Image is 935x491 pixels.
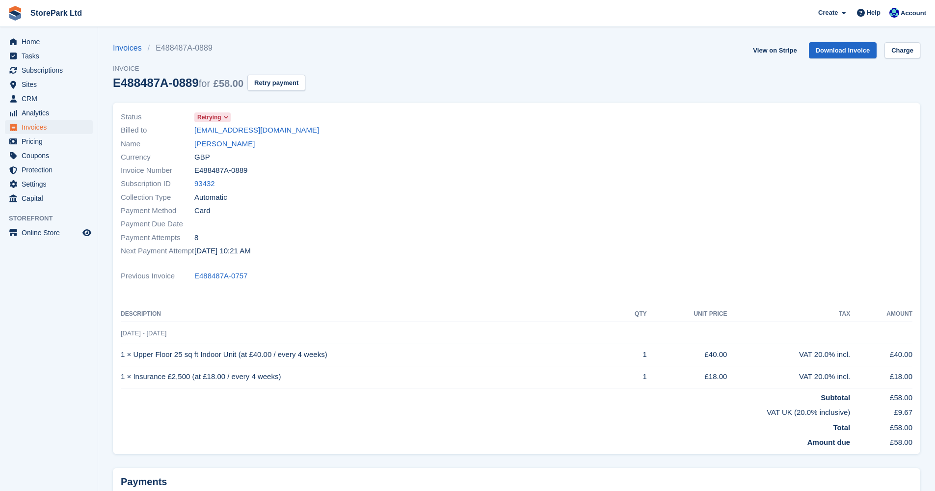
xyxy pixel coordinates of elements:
[194,192,227,203] span: Automatic
[121,205,194,217] span: Payment Method
[121,111,194,123] span: Status
[22,92,80,106] span: CRM
[194,271,247,282] a: E488487A-0757
[194,111,231,123] a: Retrying
[22,78,80,91] span: Sites
[121,329,166,337] span: [DATE] - [DATE]
[121,476,912,488] h2: Payments
[889,8,899,18] img: Donna
[22,191,80,205] span: Capital
[850,366,912,388] td: £18.00
[850,433,912,448] td: £58.00
[5,120,93,134] a: menu
[247,75,305,91] button: Retry payment
[199,78,210,89] span: for
[27,5,86,21] a: StorePark Ltd
[121,138,194,150] span: Name
[5,163,93,177] a: menu
[850,344,912,366] td: £40.00
[749,42,801,58] a: View on Stripe
[809,42,877,58] a: Download Invoice
[727,349,850,360] div: VAT 20.0% incl.
[647,366,727,388] td: £18.00
[194,178,215,190] a: 93432
[617,344,646,366] td: 1
[850,388,912,403] td: £58.00
[121,306,617,322] th: Description
[850,418,912,434] td: £58.00
[818,8,838,18] span: Create
[121,152,194,163] span: Currency
[121,403,850,418] td: VAT UK (20.0% inclusive)
[5,35,93,49] a: menu
[22,135,80,148] span: Pricing
[121,218,194,230] span: Payment Due Date
[867,8,881,18] span: Help
[22,35,80,49] span: Home
[113,64,305,74] span: Invoice
[5,149,93,163] a: menu
[647,306,727,322] th: Unit Price
[727,306,850,322] th: Tax
[617,306,646,322] th: QTY
[121,165,194,176] span: Invoice Number
[121,245,194,257] span: Next Payment Attempt
[121,344,617,366] td: 1 × Upper Floor 25 sq ft Indoor Unit (at £40.00 / every 4 weeks)
[22,226,80,240] span: Online Store
[807,438,851,446] strong: Amount due
[121,232,194,244] span: Payment Attempts
[22,163,80,177] span: Protection
[121,125,194,136] span: Billed to
[5,63,93,77] a: menu
[617,366,646,388] td: 1
[5,191,93,205] a: menu
[121,366,617,388] td: 1 × Insurance £2,500 (at £18.00 / every 4 weeks)
[850,306,912,322] th: Amount
[194,138,255,150] a: [PERSON_NAME]
[194,232,198,244] span: 8
[113,42,148,54] a: Invoices
[121,271,194,282] span: Previous Invoice
[113,42,305,54] nav: breadcrumbs
[113,76,243,89] div: E488487A-0889
[833,423,851,432] strong: Total
[821,393,850,402] strong: Subtotal
[8,6,23,21] img: stora-icon-8386f47178a22dfd0bd8f6a31ec36ba5ce8667c1dd55bd0f319d3a0aa187defe.svg
[22,106,80,120] span: Analytics
[5,226,93,240] a: menu
[194,205,211,217] span: Card
[901,8,926,18] span: Account
[647,344,727,366] td: £40.00
[194,152,210,163] span: GBP
[121,178,194,190] span: Subscription ID
[727,371,850,382] div: VAT 20.0% incl.
[5,177,93,191] a: menu
[22,120,80,134] span: Invoices
[22,149,80,163] span: Coupons
[197,113,221,122] span: Retrying
[22,63,80,77] span: Subscriptions
[5,106,93,120] a: menu
[194,245,251,257] time: 2025-08-12 09:21:07 UTC
[22,49,80,63] span: Tasks
[884,42,920,58] a: Charge
[194,125,319,136] a: [EMAIL_ADDRESS][DOMAIN_NAME]
[81,227,93,239] a: Preview store
[214,78,243,89] span: £58.00
[5,92,93,106] a: menu
[9,214,98,223] span: Storefront
[22,177,80,191] span: Settings
[194,165,247,176] span: E488487A-0889
[5,78,93,91] a: menu
[850,403,912,418] td: £9.67
[5,135,93,148] a: menu
[121,192,194,203] span: Collection Type
[5,49,93,63] a: menu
